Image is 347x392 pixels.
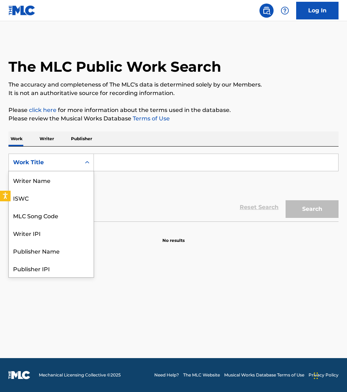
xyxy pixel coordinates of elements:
[224,372,304,378] a: Musical Works Database Terms of Use
[69,131,94,146] p: Publisher
[259,4,274,18] a: Public Search
[9,224,94,242] div: Writer IPI
[183,372,220,378] a: The MLC Website
[8,89,339,97] p: It is not an authoritative source for recording information.
[281,6,289,15] img: help
[9,242,94,260] div: Publisher Name
[314,365,318,386] div: Drag
[309,372,339,378] a: Privacy Policy
[8,154,339,221] form: Search Form
[9,171,94,189] div: Writer Name
[162,229,185,244] p: No results
[262,6,271,15] img: search
[13,158,77,167] div: Work Title
[278,4,292,18] div: Help
[8,5,36,16] img: MLC Logo
[8,106,339,114] p: Please for more information about the terms used in the database.
[29,107,56,113] a: click here
[8,58,221,76] h1: The MLC Public Work Search
[39,372,121,378] span: Mechanical Licensing Collective © 2025
[8,114,339,123] p: Please review the Musical Works Database
[8,81,339,89] p: The accuracy and completeness of The MLC's data is determined solely by our Members.
[9,189,94,207] div: ISWC
[37,131,56,146] p: Writer
[312,358,347,392] iframe: Chat Widget
[8,371,30,379] img: logo
[131,115,170,122] a: Terms of Use
[296,2,339,19] a: Log In
[8,131,25,146] p: Work
[154,372,179,378] a: Need Help?
[9,207,94,224] div: MLC Song Code
[9,260,94,277] div: Publisher IPI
